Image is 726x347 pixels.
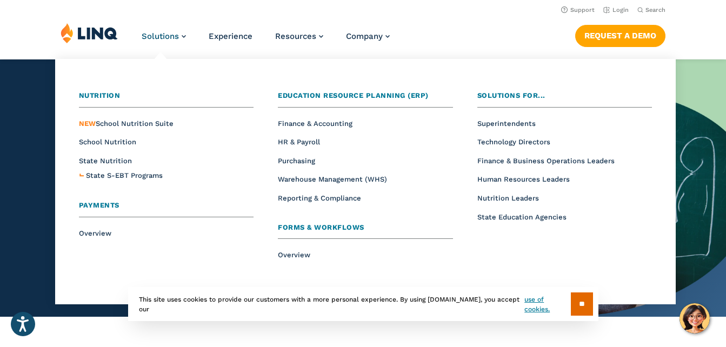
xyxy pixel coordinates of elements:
a: Company [346,31,390,41]
div: This site uses cookies to provide our customers with a more personal experience. By using [DOMAIN... [128,287,598,321]
span: School Nutrition Suite [79,119,174,128]
a: Nutrition Leaders [477,194,539,202]
a: Resources [275,31,323,41]
a: Solutions for... [477,90,652,108]
nav: Button Navigation [575,23,665,46]
a: Overview [79,229,111,237]
span: Payments [79,201,119,209]
a: Finance & Business Operations Leaders [477,157,615,165]
a: HR & Payroll [278,138,320,146]
a: Payments [79,200,254,217]
button: Hello, have a question? Let’s chat. [680,303,710,333]
a: Nutrition [79,90,254,108]
img: LINQ | K‑12 Software [61,23,118,43]
a: Solutions [142,31,186,41]
span: Nutrition [79,91,121,99]
a: School Nutrition [79,138,136,146]
a: Login [603,6,629,14]
a: Request a Demo [575,25,665,46]
a: Warehouse Management (WHS) [278,175,387,183]
a: Superintendents [477,119,536,128]
a: State S-EBT Programs [86,170,163,182]
a: Human Resources Leaders [477,175,570,183]
button: Open Search Bar [637,6,665,14]
nav: Primary Navigation [142,23,390,58]
a: Finance & Accounting [278,119,352,128]
span: State S-EBT Programs [86,171,163,179]
a: Reporting & Compliance [278,194,361,202]
span: Resources [275,31,316,41]
span: NEW [79,119,96,128]
a: NEWSchool Nutrition Suite [79,119,174,128]
a: Education Resource Planning (ERP) [278,90,452,108]
span: Forms & Workflows [278,223,364,231]
a: Experience [209,31,252,41]
span: Solutions [142,31,179,41]
a: Forms & Workflows [278,222,452,239]
a: Overview [278,251,310,259]
a: State Education Agencies [477,213,567,221]
span: Company [346,31,383,41]
span: Education Resource Planning (ERP) [278,91,429,99]
span: Search [645,6,665,14]
a: State Nutrition [79,157,132,165]
a: use of cookies. [524,295,570,314]
span: Solutions for... [477,91,545,99]
a: Purchasing [278,157,315,165]
a: Support [561,6,595,14]
a: Technology Directors [477,138,550,146]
